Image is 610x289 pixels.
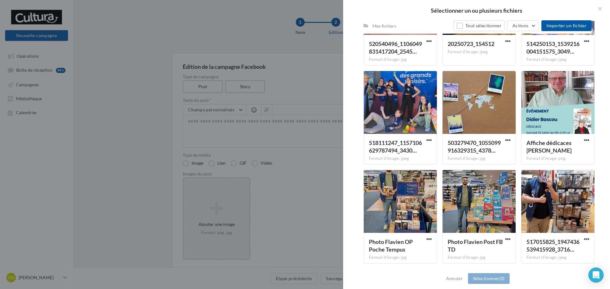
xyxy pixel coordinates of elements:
[448,255,511,260] div: Format d'image: jpg
[369,57,432,62] div: Format d'image: jpg
[526,57,589,62] div: Format d'image: jpeg
[526,255,589,260] div: Format d'image: jpeg
[541,20,592,31] button: Importer un fichier
[526,238,579,253] span: 517015825_1947436539415928_3716385735363658218_n
[372,23,396,29] div: Mes fichiers
[454,20,505,31] button: Tout sélectionner
[369,255,432,260] div: Format d'image: jpg
[507,20,539,31] button: Actions
[468,273,510,284] button: Sélectionner(0)
[546,23,586,28] span: Importer un fichier
[353,8,600,13] h2: Sélectionner un ou plusieurs fichiers
[448,139,501,154] span: 503279470_1055099916329315_4378536209556333896_n
[444,275,465,282] button: Annuler
[526,40,579,55] span: 514250153_1539216004151575_3049726941354597724_n
[499,276,505,281] span: (0)
[588,267,604,283] div: Open Intercom Messenger
[369,156,432,161] div: Format d'image: jpeg
[448,156,511,161] div: Format d'image: jpg
[369,40,422,55] span: 520540496_1106049831417204_2545328605348938692_n
[526,156,589,161] div: Format d'image: png
[448,238,503,253] span: Photo Flavien Post FB TD
[369,139,422,154] span: 518111247_1157106629787494_3430572137867507916_n
[369,238,413,253] span: Photo Flavien OP Poche Tempus
[448,40,494,47] span: 20250723_154512
[512,23,528,28] span: Actions
[526,139,572,154] span: Affiche dédicaces Didier Bascou
[448,49,511,55] div: Format d'image: jpeg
